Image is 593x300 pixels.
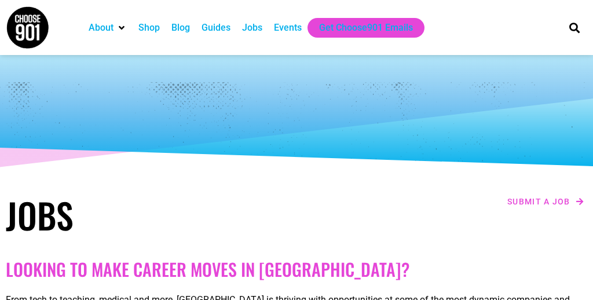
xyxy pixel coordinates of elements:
[171,21,190,35] a: Blog
[89,21,114,35] a: About
[6,259,587,280] h2: Looking to make career moves in [GEOGRAPHIC_DATA]?
[504,194,587,209] a: Submit a job
[507,197,570,206] span: Submit a job
[202,21,230,35] a: Guides
[138,21,160,35] a: Shop
[242,21,262,35] a: Jobs
[565,18,584,37] div: Search
[319,21,413,35] a: Get Choose901 Emails
[83,18,554,38] nav: Main nav
[83,18,133,38] div: About
[6,194,291,236] h1: Jobs
[274,21,302,35] a: Events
